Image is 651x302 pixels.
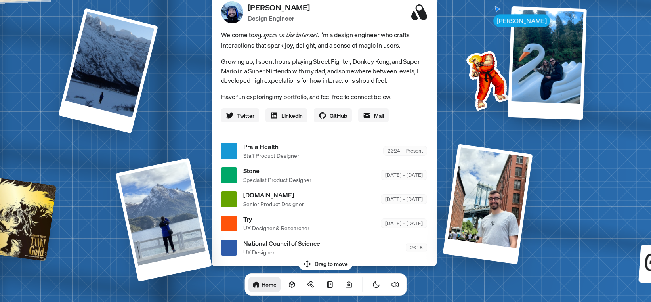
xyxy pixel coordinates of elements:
a: Home [248,277,281,292]
span: National Council of Science [243,239,320,248]
span: Stone [243,166,311,176]
span: UX Designer & Researcher [243,224,309,232]
button: Toggle Theme [368,277,384,292]
a: GitHub [314,108,352,122]
div: [DATE] – [DATE] [381,218,427,228]
a: Mail [358,108,389,122]
span: Specialist Product Designer [243,176,311,184]
div: [DATE] – [DATE] [381,194,427,204]
img: Profile Picture [221,1,243,23]
div: [DATE] – [DATE] [381,170,427,180]
p: Have fun exploring my portfolio, and feel free to connect below. [221,92,427,102]
span: Staff Product Designer [243,151,299,160]
span: Praia Health [243,142,299,151]
a: Linkedin [265,108,307,122]
h1: Home [262,281,277,288]
em: my space on the internet. [254,31,320,39]
span: UX Designer [243,248,320,256]
a: Twitter [221,108,259,122]
span: Mail [374,111,384,120]
span: Twitter [237,111,254,120]
button: Toggle Audio [387,277,403,292]
span: Try [243,214,309,224]
span: Senior Product Designer [243,200,304,208]
span: Welcome to I'm a design engineer who crafts interactions that spark joy, delight, and a sense of ... [221,30,427,50]
p: [PERSON_NAME] [248,2,310,13]
span: GitHub [330,111,347,120]
span: Linkedin [281,111,303,120]
p: Design Engineer [248,13,310,23]
div: 2024 – Present [383,146,427,156]
p: Growing up, I spent hours playing Street Fighter, Donkey Kong, and Super Mario in a Super Nintend... [221,57,427,85]
div: 2018 [406,243,427,252]
img: Profile example [446,39,526,119]
span: [DOMAIN_NAME] [243,190,304,200]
